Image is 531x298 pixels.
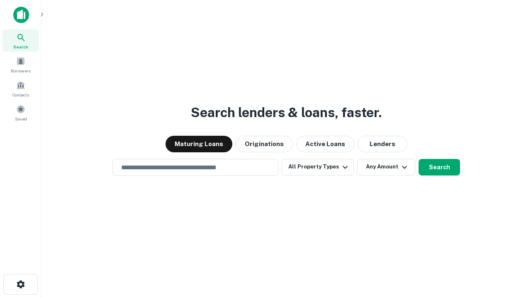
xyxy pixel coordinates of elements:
[166,136,232,152] button: Maturing Loans
[12,91,29,98] span: Contacts
[282,159,354,175] button: All Property Types
[296,136,354,152] button: Active Loans
[15,115,27,122] span: Saved
[357,159,415,175] button: Any Amount
[419,159,460,175] button: Search
[2,77,39,100] a: Contacts
[11,67,31,74] span: Borrowers
[2,101,39,124] a: Saved
[2,53,39,76] a: Borrowers
[13,7,29,23] img: capitalize-icon.png
[490,205,531,245] iframe: Chat Widget
[236,136,293,152] button: Originations
[191,103,382,123] h3: Search lenders & loans, faster.
[358,136,407,152] button: Lenders
[2,29,39,52] a: Search
[13,43,28,50] span: Search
